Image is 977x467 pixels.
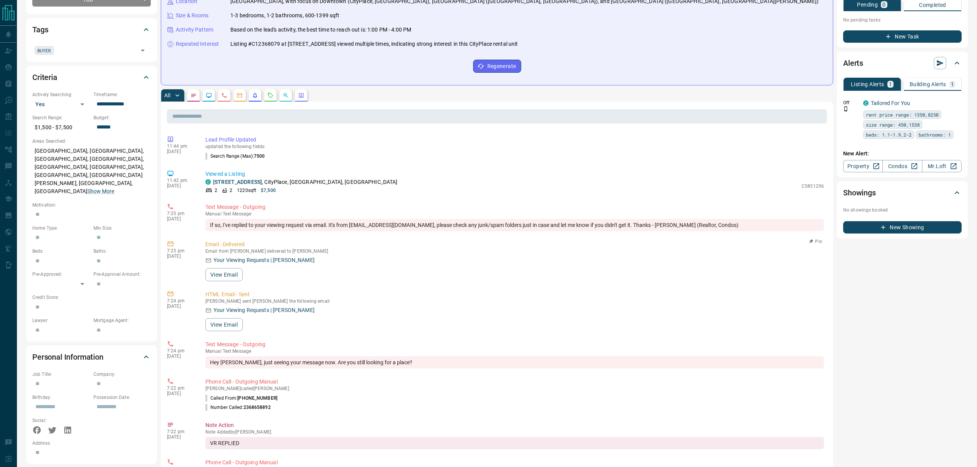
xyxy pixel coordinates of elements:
p: [PERSON_NAME] sent [PERSON_NAME] the following email [205,299,824,304]
p: [DATE] [167,391,194,396]
p: Baths: [93,248,151,255]
p: Called From: [205,395,277,402]
p: Min Size: [93,225,151,232]
p: Activity Pattern [176,26,213,34]
p: 1220 sqft [237,187,256,194]
p: Budget: [93,114,151,121]
div: condos.ca [205,179,211,185]
button: Pin [805,238,827,245]
p: 7:22 pm [167,385,194,391]
a: Mr.Loft [922,160,962,172]
p: New Alert: [843,150,962,158]
p: Listing #C12368079 at [STREET_ADDRESS] viewed multiple times, indicating strong interest in this ... [230,40,518,48]
p: 7:25 pm [167,211,194,216]
p: Mortgage Agent: [93,317,151,324]
p: Your Viewing Requests | [PERSON_NAME] [213,256,315,264]
p: Listing Alerts [851,82,884,87]
svg: Notes [190,92,197,98]
a: Tailored For You [871,100,910,106]
svg: Listing Alerts [252,92,258,98]
p: [DATE] [167,183,194,188]
button: New Showing [843,221,962,233]
span: rent price range: 1350,8250 [866,111,939,118]
p: Phone Call - Outgoing Manual [205,459,824,467]
p: $1,500 - $7,500 [32,121,90,134]
p: Possession Date: [93,394,151,401]
svg: Agent Actions [298,92,304,98]
p: Building Alerts [910,82,946,87]
div: Criteria [32,68,151,87]
p: C5851296 [802,183,824,190]
button: Show More [87,187,114,195]
p: Text Message - Outgoing [205,340,824,349]
p: Text Message - Outgoing [205,203,824,211]
p: Number Called: [205,404,271,411]
p: Text Message [205,349,824,354]
p: 7:22 pm [167,429,194,434]
p: Lawyer: [32,317,90,324]
div: VR REPLIED [205,437,824,449]
div: Alerts [843,54,962,72]
p: Job Title: [32,371,90,378]
p: Viewed a Listing [205,170,824,178]
svg: Calls [221,92,227,98]
a: [STREET_ADDRESS] [213,179,262,185]
span: BUYER [37,47,51,54]
p: , CityPlace, [GEOGRAPHIC_DATA], [GEOGRAPHIC_DATA] [213,178,398,186]
h2: Criteria [32,71,57,83]
div: Tags [32,20,151,39]
p: No pending tasks [843,14,962,26]
p: Note Added by [PERSON_NAME] [205,429,824,435]
p: Motivation: [32,202,151,208]
span: manual [205,349,222,354]
p: Actively Searching: [32,91,90,98]
svg: Push Notification Only [843,106,849,112]
p: Areas Searched: [32,138,151,145]
p: 1-3 bedrooms, 1-2 bathrooms, 600-1399 sqft [230,12,340,20]
p: Off [843,99,859,106]
p: 11:44 pm [167,143,194,149]
p: [DATE] [167,434,194,440]
p: All [164,93,170,98]
p: 2 [230,187,232,194]
h2: Showings [843,187,876,199]
p: [PERSON_NAME] called [PERSON_NAME] [205,386,824,391]
p: No showings booked [843,207,962,213]
p: [DATE] [167,216,194,222]
a: Condos [882,160,922,172]
button: View Email [205,318,243,331]
span: bathrooms: 1 [919,131,951,138]
p: Based on the lead's activity, the best time to reach out is: 1:00 PM - 4:00 PM [230,26,411,34]
p: Timeframe: [93,91,151,98]
p: Pre-Approved: [32,271,90,278]
p: Repeated Interest [176,40,219,48]
p: [GEOGRAPHIC_DATA], [GEOGRAPHIC_DATA], [GEOGRAPHIC_DATA], [GEOGRAPHIC_DATA], [GEOGRAPHIC_DATA], [G... [32,145,151,198]
p: 11:42 pm [167,178,194,183]
div: Personal Information [32,348,151,366]
p: Note Action [205,421,824,429]
p: Email - Delivered [205,240,824,249]
p: 1 [951,82,954,87]
button: Open [137,45,148,56]
p: $7,500 [261,187,276,194]
div: If so, I've replied to your viewing request via email. It's from [EMAIL_ADDRESS][DOMAIN_NAME], pl... [205,219,824,231]
a: Property [843,160,883,172]
span: 2368658892 [243,405,271,410]
svg: Lead Browsing Activity [206,92,212,98]
span: 7500 [254,153,265,159]
p: [DATE] [167,304,194,309]
p: Email from [PERSON_NAME] delivered to [PERSON_NAME] [205,249,824,254]
svg: Opportunities [283,92,289,98]
h2: Alerts [843,57,863,69]
h2: Tags [32,23,48,36]
div: condos.ca [863,100,869,106]
span: manual [205,211,222,217]
button: New Task [843,30,962,43]
svg: Requests [267,92,273,98]
p: 7:25 pm [167,248,194,254]
p: Company: [93,371,151,378]
p: Social: [32,417,90,424]
p: updated the following fields: [205,144,824,149]
p: Your Viewing Requests | [PERSON_NAME] [213,306,315,314]
p: Phone Call - Outgoing Manual [205,378,824,386]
